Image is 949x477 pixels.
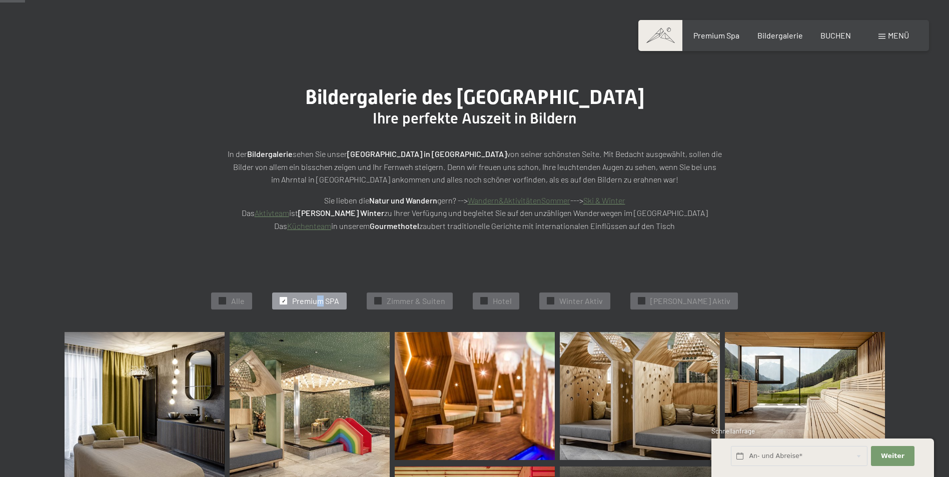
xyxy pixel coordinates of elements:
a: Küchenteam [287,221,331,230]
span: ✓ [482,297,486,304]
span: ✓ [549,297,553,304]
a: Aktivteam [255,208,289,217]
a: BUCHEN [820,30,851,40]
span: Alle [231,295,245,306]
img: Wellnesshotels - Chill Lounge - Ruheräume - Ahrntal [560,332,720,460]
a: Ski & Winter [583,195,625,205]
a: Wandern&AktivitätenSommer [468,195,570,205]
span: Schnellanfrage [711,427,755,435]
strong: [PERSON_NAME] Winter [298,208,384,217]
span: ✓ [221,297,225,304]
span: [PERSON_NAME] Aktiv [650,295,730,306]
p: Sie lieben die gern? --> ---> Das ist zu Ihrer Verfügung und begleitet Sie auf den unzähligen Wan... [225,194,725,232]
span: Zimmer & Suiten [387,295,445,306]
span: Winter Aktiv [559,295,603,306]
span: Ihre perfekte Auszeit in Bildern [373,109,576,127]
span: Menü [888,30,909,40]
img: Bildergalerie [395,332,555,460]
span: ✓ [376,297,380,304]
strong: Natur und Wandern [369,195,437,205]
span: Premium SPA [292,295,339,306]
strong: Bildergalerie [247,149,293,158]
a: Premium Spa [693,30,739,40]
span: Bildergalerie des [GEOGRAPHIC_DATA] [305,85,644,109]
strong: Gourmethotel [370,221,419,230]
span: Hotel [493,295,512,306]
img: Wellnesshotels - Sauna - Entspannung - Ahrntal [725,332,885,446]
span: ✓ [640,297,644,304]
p: In der sehen Sie unser von seiner schönsten Seite. Mit Bedacht ausgewählt, sollen die Bilder von ... [225,147,725,186]
span: Weiter [881,451,904,460]
button: Weiter [871,446,914,466]
a: Bildergalerie [757,30,803,40]
span: ✓ [282,297,286,304]
strong: [GEOGRAPHIC_DATA] in [GEOGRAPHIC_DATA] [347,149,507,158]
